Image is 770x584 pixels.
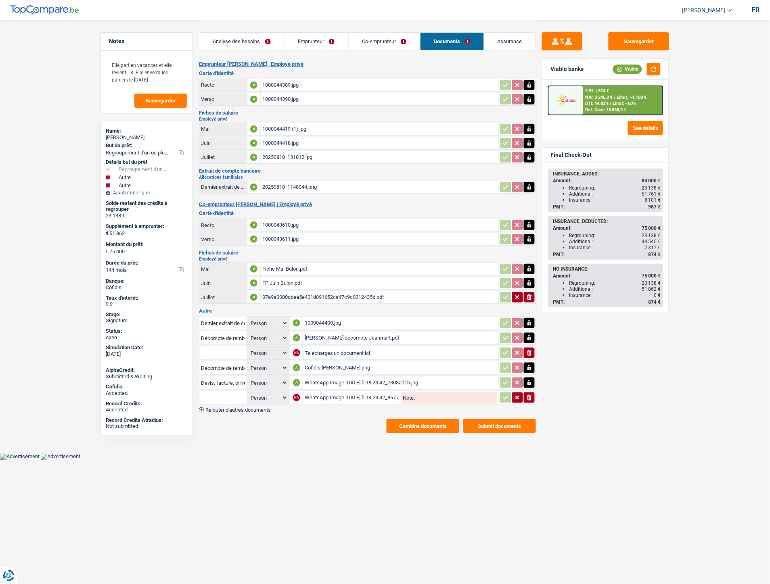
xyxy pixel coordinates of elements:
div: Taux d'intérêt: [106,295,188,301]
div: PMT: [553,299,661,305]
label: Montant du prêt: [106,241,186,248]
div: Record Credits Atradius: [106,417,188,423]
a: Assurance [484,33,536,50]
h5: Notes [109,38,184,45]
div: 1000043610.jpg [262,219,497,231]
label: But du prêt: [106,142,186,149]
div: Regrouping: [569,233,661,238]
img: Cofidis [551,93,581,108]
div: Ajouter une ligne [106,190,188,196]
div: Recto [201,222,245,228]
span: 23 138 € [642,233,661,238]
div: Simulation Date: [106,344,188,351]
div: Juin [201,140,245,146]
div: Cofidis [PERSON_NAME].png [305,362,497,374]
div: Additional: [569,239,661,244]
div: A [250,236,257,243]
div: Accepted [106,407,188,413]
label: Durée du prêt: [106,260,186,266]
div: Fiche Mai Bulon.pdf [262,263,497,275]
div: AlphaCredit: [106,367,188,373]
span: 7 317 € [644,245,661,250]
div: Additional: [569,286,661,292]
div: Regrouping: [569,280,661,286]
div: Mai [201,126,245,132]
button: Rajouter d'autres documents [199,407,271,413]
div: Recto [201,82,245,88]
div: Cofidis: [106,384,188,390]
h2: Employé privé [199,117,536,121]
button: Sauvegarder [134,94,187,108]
div: 1000044390.jpg [262,93,497,105]
h3: Fiches de salaire [199,250,536,255]
button: Submit documents [463,419,536,433]
div: Juillet [201,154,245,160]
span: 51 761 € [642,191,661,197]
span: [PERSON_NAME] [682,7,726,14]
span: 83 000 € [642,178,661,184]
span: DTI: 44.83% [586,101,609,106]
span: / [614,95,616,100]
div: A [250,81,257,89]
span: 8 101 € [644,197,661,203]
div: Not submitted [106,423,188,430]
span: 23 138 € [642,280,661,286]
span: Limit: <60% [613,101,636,106]
div: 1000044389.jpg [262,79,497,91]
div: 07e9a0080ddea5e401d891652ca47c9c0012435d.pdf [262,291,497,303]
div: Name: [106,128,188,134]
div: Accepted [106,390,188,396]
div: NO INSURANCE: [553,266,661,272]
div: PMT: [553,204,661,210]
a: Co-emprunteur [349,33,420,50]
div: A [250,265,257,273]
div: Dernier extrait de compte pour vos allocations familiales [201,184,245,190]
span: 75 000 € [642,273,661,279]
div: A [250,279,257,287]
div: Viable [613,65,642,73]
div: A [293,379,300,386]
div: FP Juin Bulon.pdf [262,277,497,289]
h3: Fiches de salaire [199,110,536,115]
div: NA [293,349,300,357]
a: [PERSON_NAME] [676,4,732,17]
span: 874 € [648,252,661,257]
div: [PERSON_NAME] [106,134,188,141]
div: Solde restant des crédits à regrouper [106,200,188,213]
h2: Employé privé [199,257,536,261]
div: Insurance: [569,245,661,250]
div: A [293,364,300,371]
div: A [293,319,300,327]
div: Verso [201,96,245,102]
h3: Carte d'identité [199,211,536,216]
div: 20250818_1148044.png [262,181,497,193]
div: A [250,125,257,133]
span: / [610,101,612,106]
div: Amount: [553,178,661,184]
div: A [250,184,257,191]
span: Sauvegarder [146,98,176,103]
div: Juin [201,280,245,286]
div: Banque: [106,278,188,284]
div: 1000044400.jpg [305,317,497,329]
span: 0 € [654,292,661,298]
div: 1000044418.jpg [262,137,497,149]
a: Documents [421,33,484,50]
div: Additional: [569,191,661,197]
button: Combine documents [387,419,459,433]
span: 44 545 € [642,239,661,244]
span: 23 138 € [642,185,661,191]
div: 9.9% | 874 € [586,88,609,94]
div: Détails but du prêt [106,159,188,165]
label: Note: [402,395,415,400]
h2: Emprunteur [PERSON_NAME] | Employé privé [199,61,536,67]
div: Regrouping: [569,185,661,191]
div: A [250,221,257,229]
div: INSURANCE, DEDUCTED: [553,219,661,224]
div: A [250,96,257,103]
h3: Carte d'identité [199,71,536,76]
div: Stage: [106,311,188,318]
div: A [250,154,257,161]
div: WhatsApp Image [DATE] à 18.23.42_8677c583.jpg [305,392,400,404]
img: TopCompare Logo [10,5,79,15]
